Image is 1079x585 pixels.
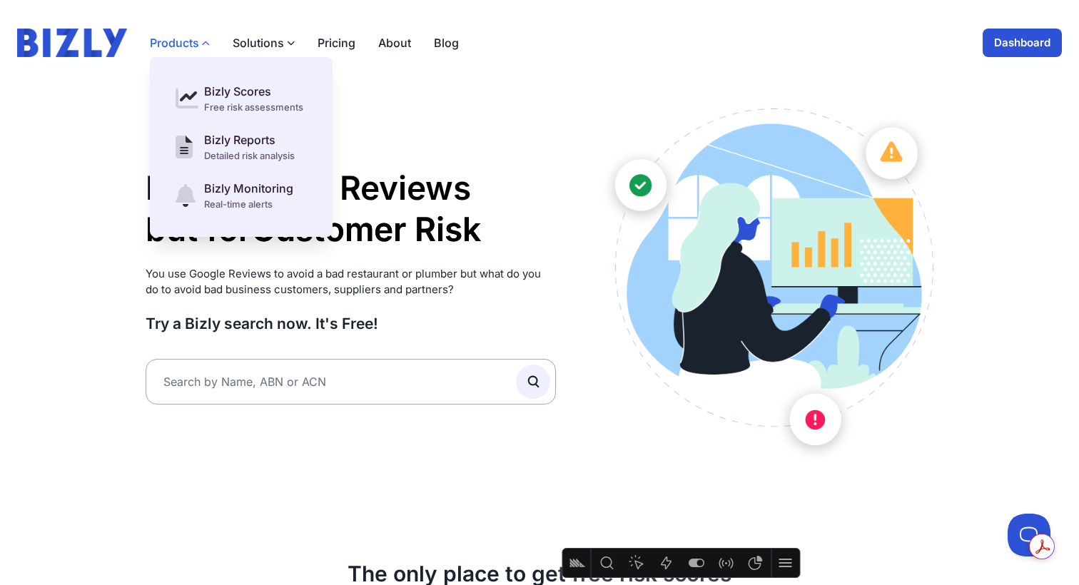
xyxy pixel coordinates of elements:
[434,34,459,51] a: Blog
[167,74,315,123] a: Bizly Scores Free risk assessments
[204,131,295,148] div: Bizly Reports
[204,148,295,163] div: Detailed risk analysis
[167,171,315,220] a: Bizly Monitoring Real-time alerts
[204,180,293,197] div: Bizly Monitoring
[378,34,411,51] a: About
[146,359,556,405] input: Search by Name, ABN or ACN
[251,250,481,291] li: Supplier Risk
[146,314,556,333] h3: Try a Bizly search now. It's Free!
[146,266,556,298] p: You use Google Reviews to avoid a bad restaurant or plumber but what do you do to avoid bad busin...
[146,168,556,250] h1: Like Google Reviews but for
[233,34,295,51] button: Solutions
[167,123,315,171] a: Bizly Reports Detailed risk analysis
[150,34,210,51] button: Products
[251,209,481,250] li: Customer Risk
[983,29,1062,57] a: Dashboard
[318,34,355,51] a: Pricing
[1008,514,1050,556] iframe: Toggle Customer Support
[204,100,303,114] div: Free risk assessments
[204,83,303,100] div: Bizly Scores
[204,197,293,211] div: Real-time alerts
